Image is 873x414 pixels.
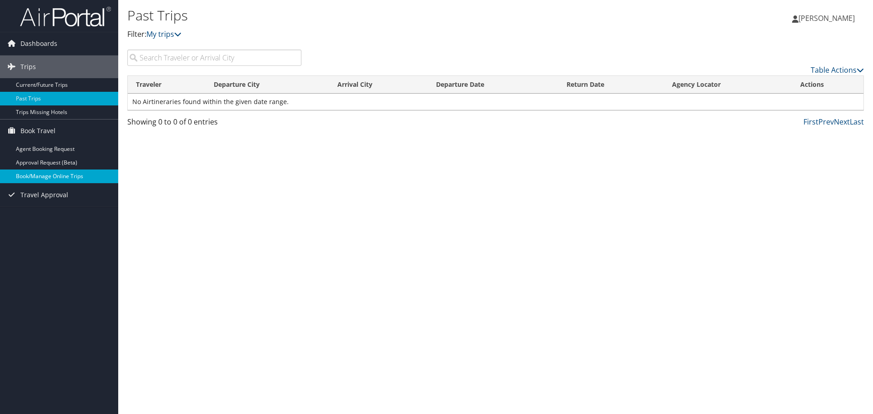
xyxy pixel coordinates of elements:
input: Search Traveler or Arrival City [127,50,301,66]
th: Agency Locator: activate to sort column ascending [664,76,792,94]
a: First [803,117,818,127]
span: Travel Approval [20,184,68,206]
a: My trips [146,29,181,39]
span: [PERSON_NAME] [798,13,855,23]
span: Trips [20,55,36,78]
th: Traveler: activate to sort column ascending [128,76,206,94]
a: Table Actions [811,65,864,75]
h1: Past Trips [127,6,618,25]
a: [PERSON_NAME] [792,5,864,32]
a: Last [850,117,864,127]
span: Book Travel [20,120,55,142]
th: Actions [792,76,863,94]
span: Dashboards [20,32,57,55]
th: Return Date: activate to sort column ascending [558,76,664,94]
a: Prev [818,117,834,127]
a: Next [834,117,850,127]
img: airportal-logo.png [20,6,111,27]
th: Departure City: activate to sort column ascending [206,76,329,94]
p: Filter: [127,29,618,40]
th: Departure Date: activate to sort column ascending [428,76,558,94]
td: No Airtineraries found within the given date range. [128,94,863,110]
div: Showing 0 to 0 of 0 entries [127,116,301,132]
th: Arrival City: activate to sort column ascending [329,76,428,94]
